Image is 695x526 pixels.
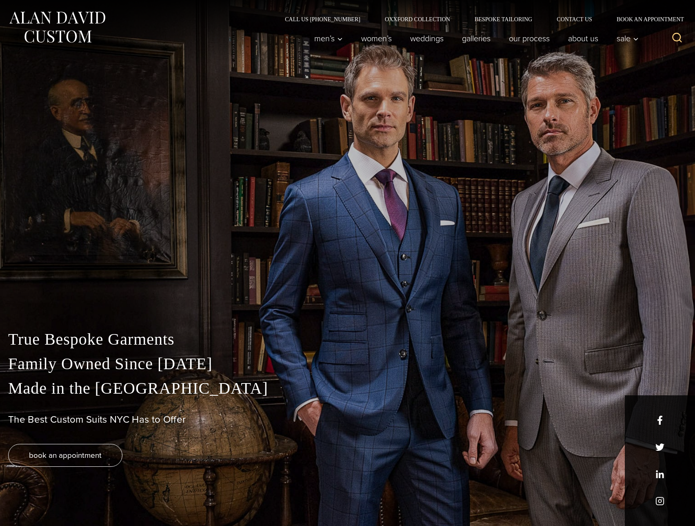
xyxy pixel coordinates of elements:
[462,16,544,22] a: Bespoke Tailoring
[604,16,687,22] a: Book an Appointment
[373,16,462,22] a: Oxxford Collection
[273,16,687,22] nav: Secondary Navigation
[273,16,373,22] a: Call Us [PHONE_NUMBER]
[352,30,401,47] a: Women’s
[544,16,604,22] a: Contact Us
[305,30,643,47] nav: Primary Navigation
[401,30,453,47] a: weddings
[8,327,687,401] p: True Bespoke Garments Family Owned Since [DATE] Made in the [GEOGRAPHIC_DATA]
[667,29,687,48] button: View Search Form
[8,414,687,426] h1: The Best Custom Suits NYC Has to Offer
[8,9,106,45] img: Alan David Custom
[500,30,559,47] a: Our Process
[314,34,343,42] span: Men’s
[617,34,639,42] span: Sale
[559,30,608,47] a: About Us
[453,30,500,47] a: Galleries
[8,444,122,467] a: book an appointment
[29,449,102,461] span: book an appointment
